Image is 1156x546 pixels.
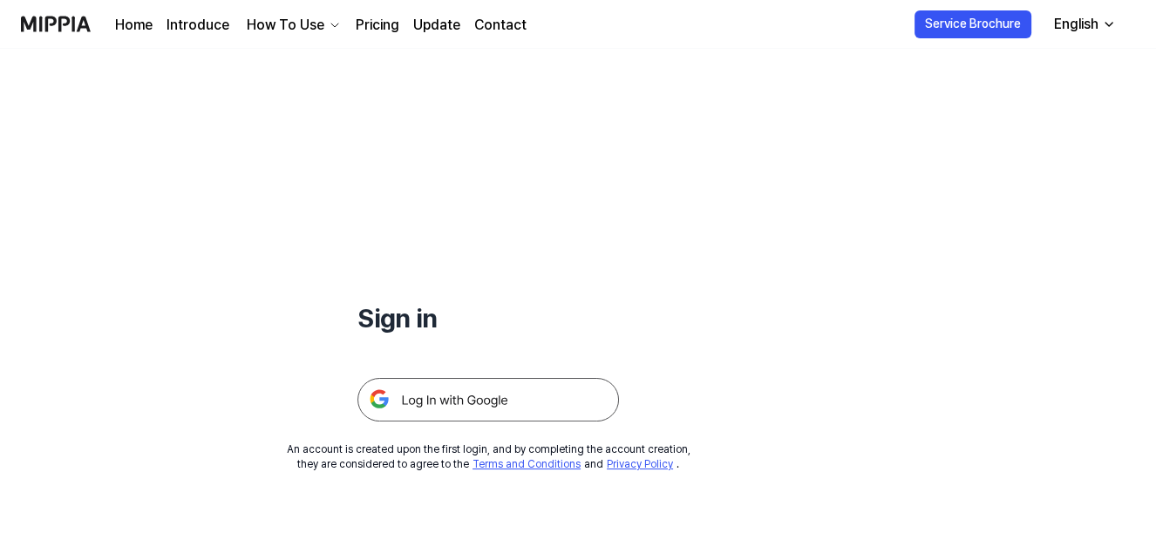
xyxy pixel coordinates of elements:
a: Home [115,15,153,36]
div: How To Use [243,15,328,36]
a: Pricing [356,15,399,36]
a: Terms and Conditions [473,458,581,470]
a: Introduce [167,15,229,36]
img: 구글 로그인 버튼 [357,378,619,421]
a: Update [413,15,460,36]
h1: Sign in [357,300,619,336]
button: English [1040,7,1126,42]
button: How To Use [243,15,342,36]
div: An account is created upon the first login, and by completing the account creation, they are cons... [287,442,690,472]
a: Contact [474,15,527,36]
button: Service Brochure [915,10,1031,38]
div: English [1051,14,1102,35]
a: Privacy Policy [607,458,673,470]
